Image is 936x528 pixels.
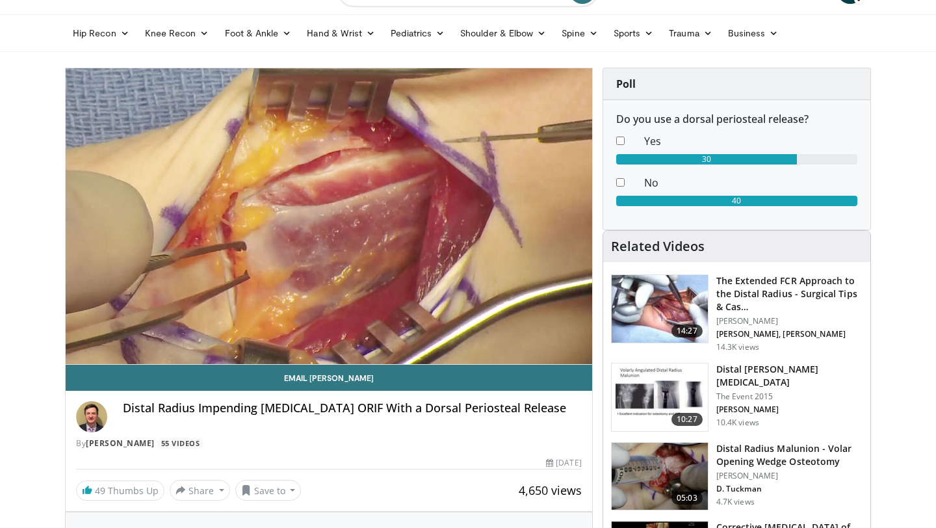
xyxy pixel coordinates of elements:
[634,133,867,149] dd: Yes
[671,324,703,337] span: 14:27
[65,20,137,46] a: Hip Recon
[554,20,605,46] a: Spine
[217,20,300,46] a: Foot & Ankle
[611,363,863,432] a: 10:27 Distal [PERSON_NAME][MEDICAL_DATA] The Event 2015 [PERSON_NAME] 10.4K views
[716,484,863,494] p: D. Tuckman
[611,239,705,254] h4: Related Videos
[716,329,863,339] p: [PERSON_NAME], [PERSON_NAME]
[671,413,703,426] span: 10:27
[66,68,592,365] video-js: Video Player
[519,482,582,498] span: 4,650 views
[716,363,863,389] h3: Distal [PERSON_NAME][MEDICAL_DATA]
[720,20,786,46] a: Business
[612,275,708,343] img: 2c6ec3c6-68ea-4c94-873f-422dc06e1622.150x105_q85_crop-smart_upscale.jpg
[546,457,581,469] div: [DATE]
[616,77,636,91] strong: Poll
[611,442,863,511] a: 05:03 Distal Radius Malunion - Volar Opening Wedge Osteotomy [PERSON_NAME] D. Tuckman 4.7K views
[157,438,204,449] a: 55 Videos
[452,20,554,46] a: Shoulder & Elbow
[716,391,863,402] p: The Event 2015
[86,438,155,449] a: [PERSON_NAME]
[616,113,857,125] h6: Do you use a dorsal periosteal release?
[383,20,452,46] a: Pediatrics
[716,442,863,468] h3: Distal Radius Malunion - Volar Opening Wedge Osteotomy
[235,480,302,501] button: Save to
[661,20,720,46] a: Trauma
[716,274,863,313] h3: The Extended FCR Approach to the Distal Radius - Surgical Tips & Cas…
[76,401,107,432] img: Avatar
[716,316,863,326] p: [PERSON_NAME]
[616,196,857,206] div: 40
[606,20,662,46] a: Sports
[123,401,582,416] h4: Distal Radius Impending [MEDICAL_DATA] ORIF With a Dorsal Periosteal Release
[612,363,708,431] img: d9e2a242-a8cd-4962-96ed-f6e7b6889c39.150x105_q85_crop-smart_upscale.jpg
[299,20,383,46] a: Hand & Wrist
[76,481,164,501] a: 49 Thumbs Up
[616,154,797,165] div: 30
[66,365,592,391] a: Email [PERSON_NAME]
[716,404,863,415] p: [PERSON_NAME]
[716,342,759,352] p: 14.3K views
[634,175,867,191] dd: No
[76,438,582,449] div: By
[170,480,230,501] button: Share
[716,417,759,428] p: 10.4K views
[95,484,105,497] span: 49
[671,492,703,505] span: 05:03
[612,443,708,510] img: a9324570-497f-4269-97ec-cb92196fee4e.jpg.150x105_q85_crop-smart_upscale.jpg
[611,274,863,352] a: 14:27 The Extended FCR Approach to the Distal Radius - Surgical Tips & Cas… [PERSON_NAME] [PERSON...
[137,20,217,46] a: Knee Recon
[716,471,863,481] p: [PERSON_NAME]
[716,497,755,507] p: 4.7K views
